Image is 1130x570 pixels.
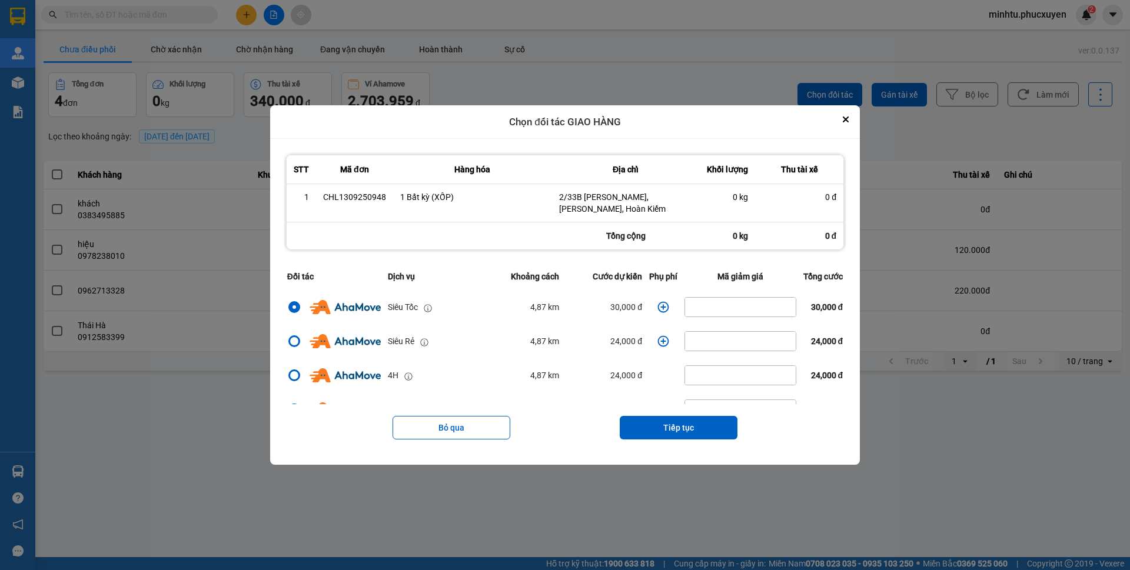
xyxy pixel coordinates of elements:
[762,162,836,176] div: Thu tài xế
[481,358,563,392] td: 4,87 km
[563,392,646,426] td: 23,000 đ
[811,336,843,346] span: 24,000 đ
[400,191,545,203] div: 1 Bất kỳ (XỐP)
[481,263,563,290] th: Khoảng cách
[388,403,398,416] div: 2H
[559,191,692,215] div: 2/33B [PERSON_NAME], [PERSON_NAME], Hoàn Kiếm
[563,324,646,358] td: 24,000 đ
[811,371,843,380] span: 24,000 đ
[681,263,800,290] th: Mã giảm giá
[284,263,384,290] th: Đối tác
[559,162,692,176] div: Địa chỉ
[384,263,481,290] th: Dịch vụ
[699,222,755,249] div: 0 kg
[552,222,699,249] div: Tổng cộng
[706,162,748,176] div: Khối lượng
[310,300,381,314] img: Ahamove
[563,263,646,290] th: Cước dự kiến
[388,301,418,314] div: Siêu Tốc
[620,416,737,439] button: Tiếp tục
[294,191,309,203] div: 1
[310,368,381,382] img: Ahamove
[481,290,563,324] td: 4,87 km
[646,263,681,290] th: Phụ phí
[706,191,748,203] div: 0 kg
[323,162,386,176] div: Mã đơn
[294,162,309,176] div: STT
[400,162,545,176] div: Hàng hóa
[481,392,563,426] td: 4,87 km
[839,112,853,126] button: Close
[388,369,398,382] div: 4H
[393,416,510,439] button: Bỏ qua
[323,191,386,203] div: CHL1309250948
[762,191,836,203] div: 0 đ
[310,334,381,348] img: Ahamove
[481,324,563,358] td: 4,87 km
[811,302,843,312] span: 30,000 đ
[270,105,860,465] div: dialog
[800,263,846,290] th: Tổng cước
[755,222,843,249] div: 0 đ
[563,358,646,392] td: 24,000 đ
[310,402,381,416] img: Ahamove
[270,105,860,139] div: Chọn đối tác GIAO HÀNG
[388,335,414,348] div: Siêu Rẻ
[563,290,646,324] td: 30,000 đ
